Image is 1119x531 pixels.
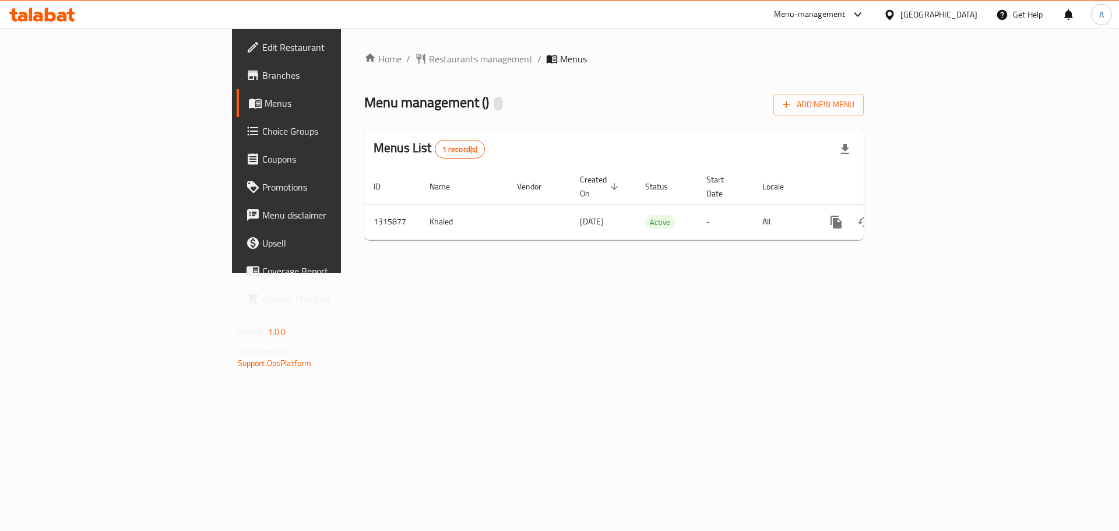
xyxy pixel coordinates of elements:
[262,124,410,138] span: Choice Groups
[415,52,533,66] a: Restaurants management
[374,139,485,159] h2: Menus List
[753,204,813,240] td: All
[265,96,410,110] span: Menus
[237,145,419,173] a: Coupons
[429,52,533,66] span: Restaurants management
[237,173,419,201] a: Promotions
[774,8,846,22] div: Menu-management
[1099,8,1104,21] span: A
[783,97,854,112] span: Add New Menu
[364,89,489,115] span: Menu management ( )
[238,324,266,339] span: Version:
[237,229,419,257] a: Upsell
[435,140,485,159] div: Total records count
[237,61,419,89] a: Branches
[268,324,286,339] span: 1.0.0
[697,204,753,240] td: -
[900,8,977,21] div: [GEOGRAPHIC_DATA]
[822,208,850,236] button: more
[262,68,410,82] span: Branches
[262,208,410,222] span: Menu disclaimer
[580,214,604,229] span: [DATE]
[238,356,312,371] a: Support.OpsPlatform
[237,89,419,117] a: Menus
[238,344,291,359] span: Get support on:
[580,173,622,201] span: Created On
[262,292,410,306] span: Grocery Checklist
[517,180,557,194] span: Vendor
[262,180,410,194] span: Promotions
[435,144,485,155] span: 1 record(s)
[537,52,541,66] li: /
[850,208,878,236] button: Change Status
[364,52,864,66] nav: breadcrumb
[237,257,419,285] a: Coverage Report
[645,216,675,229] span: Active
[560,52,587,66] span: Menus
[645,215,675,229] div: Active
[364,169,944,240] table: enhanced table
[430,180,465,194] span: Name
[813,169,944,205] th: Actions
[773,94,864,115] button: Add New Menu
[237,33,419,61] a: Edit Restaurant
[762,180,799,194] span: Locale
[237,201,419,229] a: Menu disclaimer
[831,135,859,163] div: Export file
[374,180,396,194] span: ID
[420,204,508,240] td: Khaled
[262,264,410,278] span: Coverage Report
[262,152,410,166] span: Coupons
[237,285,419,313] a: Grocery Checklist
[706,173,739,201] span: Start Date
[262,236,410,250] span: Upsell
[262,40,410,54] span: Edit Restaurant
[237,117,419,145] a: Choice Groups
[645,180,683,194] span: Status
